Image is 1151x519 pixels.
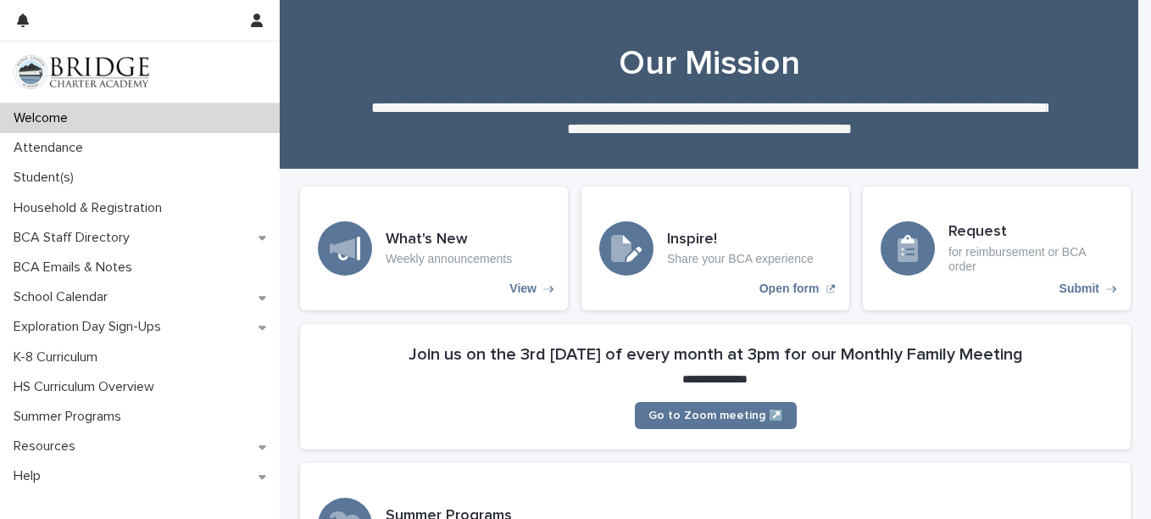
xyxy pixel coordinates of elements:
[948,223,1113,242] h3: Request
[635,402,797,429] a: Go to Zoom meeting ↗️
[386,252,512,266] p: Weekly announcements
[581,187,849,310] a: Open form
[948,245,1113,274] p: for reimbursement or BCA order
[1059,282,1099,296] p: Submit
[863,187,1131,310] a: Submit
[7,319,175,335] p: Exploration Day Sign-Ups
[7,170,87,186] p: Student(s)
[667,231,814,249] h3: Inspire!
[297,43,1121,84] h1: Our Mission
[409,344,1023,365] h2: Join us on the 3rd [DATE] of every month at 3pm for our Monthly Family Meeting
[386,231,512,249] h3: What's New
[7,349,111,366] p: K-8 Curriculum
[14,55,149,89] img: V1C1m3IdTEidaUdm9Hs0
[7,140,97,156] p: Attendance
[509,282,537,296] p: View
[667,252,814,266] p: Share your BCA experience
[648,410,783,421] span: Go to Zoom meeting ↗️
[7,409,135,425] p: Summer Programs
[300,187,568,310] a: View
[7,468,54,484] p: Help
[7,200,175,216] p: Household & Registration
[7,110,81,126] p: Welcome
[759,282,820,296] p: Open form
[7,230,143,246] p: BCA Staff Directory
[7,438,89,455] p: Resources
[7,289,121,305] p: School Calendar
[7,379,168,395] p: HS Curriculum Overview
[7,259,146,276] p: BCA Emails & Notes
